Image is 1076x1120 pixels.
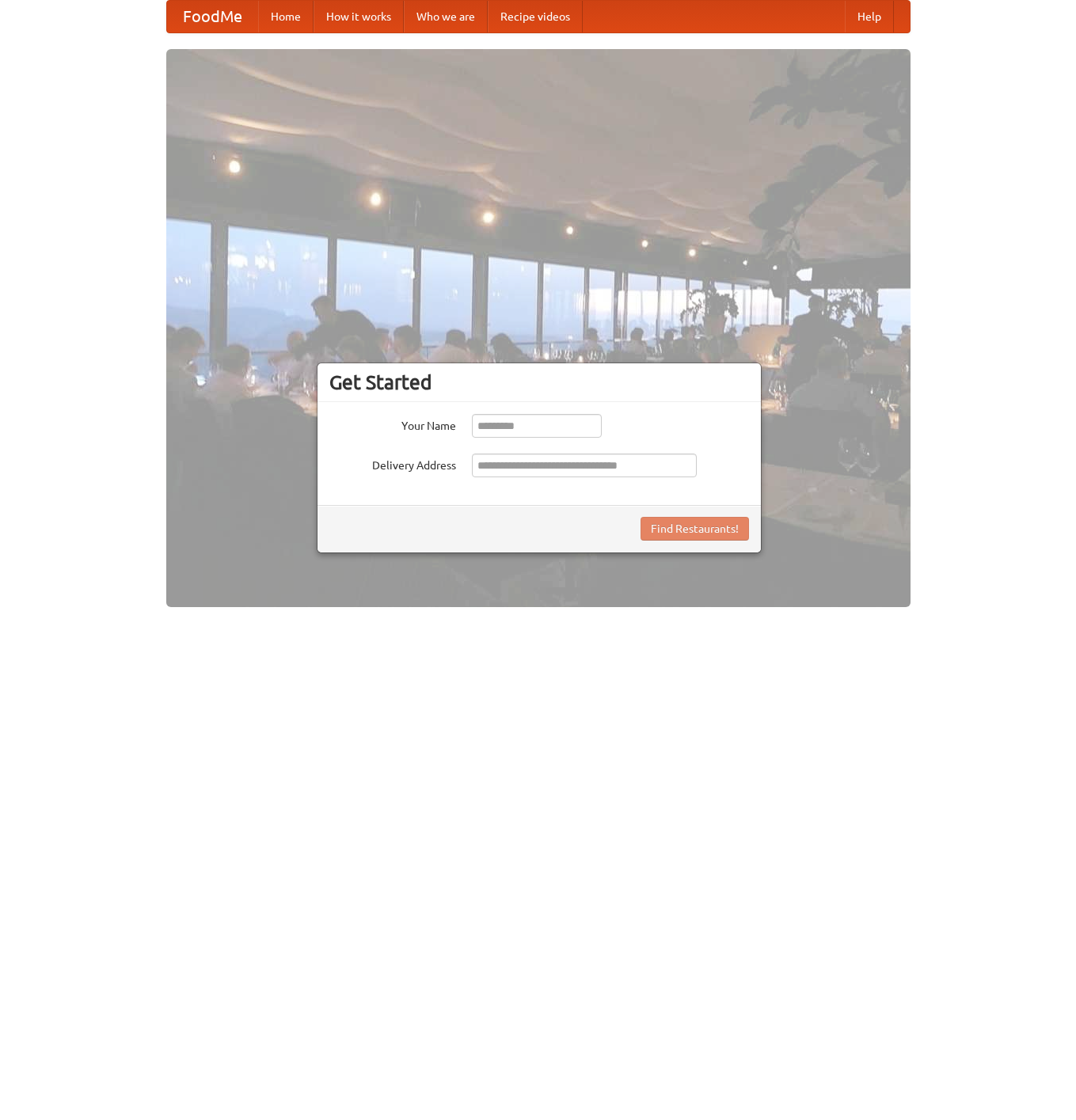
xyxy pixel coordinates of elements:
[314,1,404,32] a: How it works
[404,1,488,32] a: Who we are
[258,1,314,32] a: Home
[845,1,894,32] a: Help
[329,414,456,434] label: Your Name
[329,454,456,473] label: Delivery Address
[329,370,749,394] h3: Get Started
[641,517,749,541] button: Find Restaurants!
[488,1,583,32] a: Recipe videos
[167,1,258,32] a: FoodMe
